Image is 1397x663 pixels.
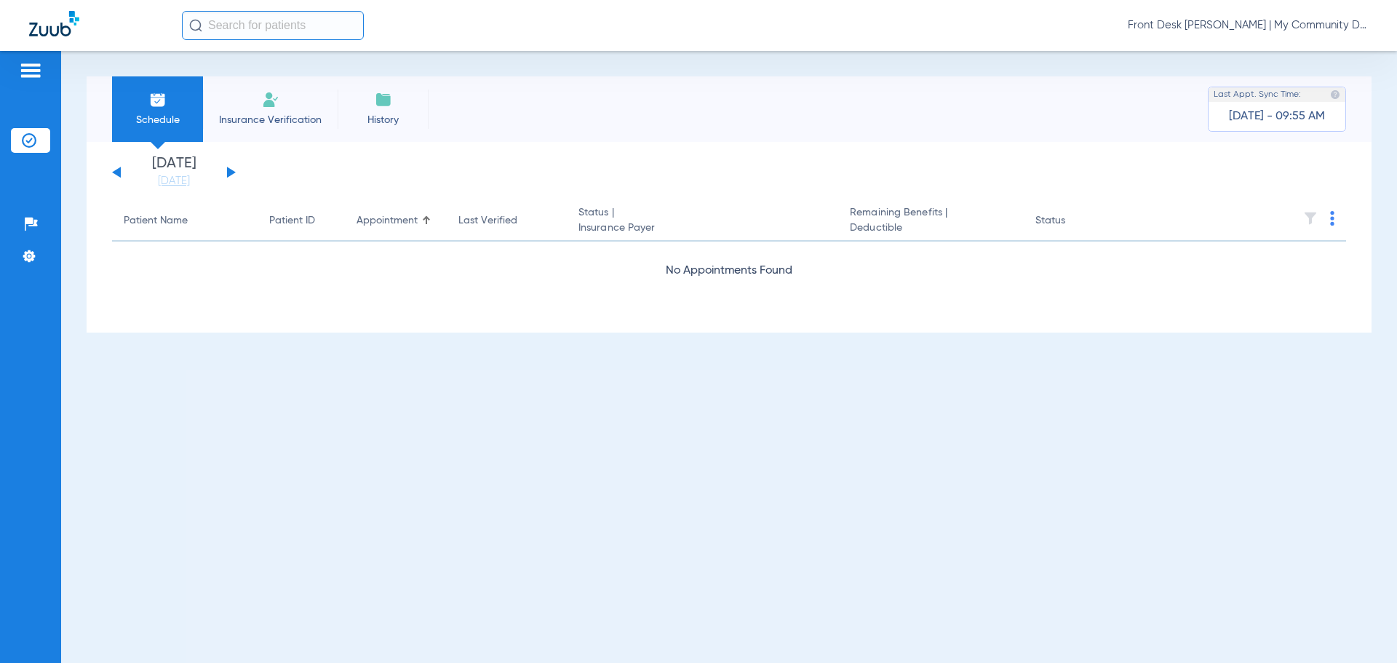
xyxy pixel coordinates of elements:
span: [DATE] - 09:55 AM [1229,109,1325,124]
img: Search Icon [189,19,202,32]
div: Patient Name [124,213,188,229]
div: Last Verified [458,213,555,229]
div: Patient ID [269,213,315,229]
span: Insurance Verification [214,113,327,127]
div: Appointment [357,213,418,229]
span: Insurance Payer [578,221,827,236]
span: Last Appt. Sync Time: [1214,87,1301,102]
th: Status [1024,201,1122,242]
span: Schedule [123,113,192,127]
li: [DATE] [130,156,218,188]
th: Remaining Benefits | [838,201,1023,242]
div: Appointment [357,213,435,229]
img: hamburger-icon [19,62,42,79]
img: filter.svg [1303,211,1318,226]
img: Manual Insurance Verification [262,91,279,108]
div: No Appointments Found [112,262,1346,280]
img: group-dot-blue.svg [1330,211,1334,226]
span: Front Desk [PERSON_NAME] | My Community Dental Centers [1128,18,1368,33]
span: History [349,113,418,127]
th: Status | [567,201,838,242]
img: Schedule [149,91,167,108]
a: [DATE] [130,174,218,188]
div: Patient ID [269,213,333,229]
img: Zuub Logo [29,11,79,36]
div: Patient Name [124,213,246,229]
input: Search for patients [182,11,364,40]
span: Deductible [850,221,1011,236]
img: last sync help info [1330,90,1340,100]
div: Last Verified [458,213,517,229]
img: History [375,91,392,108]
